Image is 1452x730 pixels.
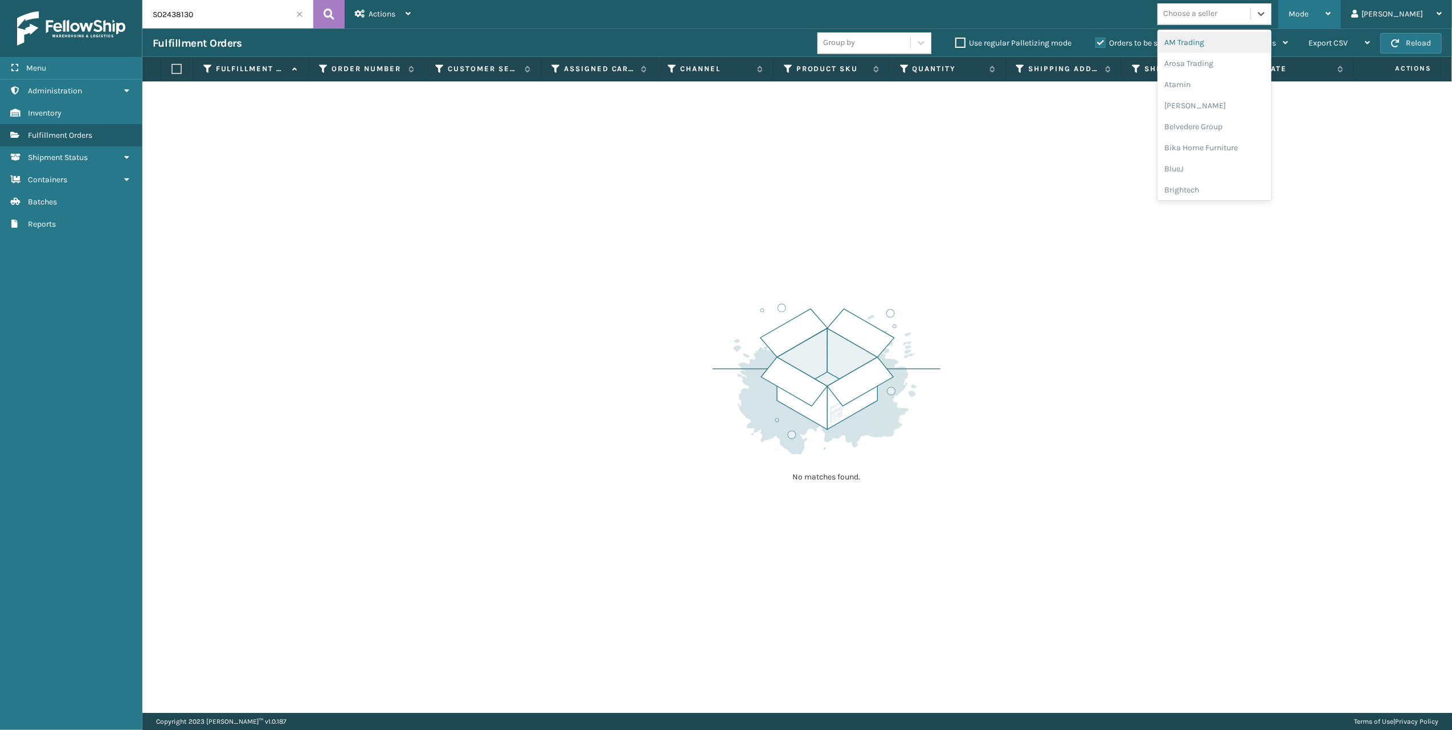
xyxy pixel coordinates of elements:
div: BlueJ [1157,158,1271,179]
span: Reports [28,219,56,229]
div: [PERSON_NAME] [1157,95,1271,116]
span: Batches [28,197,57,207]
span: Menu [26,63,46,73]
div: | [1354,713,1438,730]
span: Shipment Status [28,153,88,162]
div: Arosa Trading [1157,53,1271,74]
span: Export CSV [1308,38,1348,48]
label: Fulfillment Order Id [216,64,287,74]
label: Assigned Carrier Service [564,64,635,74]
img: logo [17,11,125,46]
span: Actions [369,9,395,19]
span: Fulfillment Orders [28,130,92,140]
div: Choose a seller [1163,8,1217,20]
label: Shipping Address City Zip Code [1144,64,1216,74]
span: Actions [1357,59,1438,78]
label: Product SKU [796,64,868,74]
label: Quantity [913,64,984,74]
span: Administration [28,86,82,96]
div: Atamin [1157,74,1271,95]
a: Terms of Use [1354,717,1393,725]
div: AM Trading [1157,32,1271,53]
a: Privacy Policy [1395,717,1438,725]
label: Use regular Palletizing mode [955,38,1071,48]
label: Customer Service Order Number [448,64,519,74]
label: Order Number [332,64,403,74]
label: State [1261,64,1332,74]
span: Containers [28,175,67,184]
label: Channel [680,64,751,74]
div: Group by [823,37,855,49]
p: Copyright 2023 [PERSON_NAME]™ v 1.0.187 [156,713,287,730]
label: Orders to be shipped [DATE] [1095,38,1206,48]
span: Inventory [28,108,62,118]
div: Belvedere Group [1157,116,1271,137]
label: Shipping Address City [1029,64,1100,74]
button: Reload [1380,33,1442,54]
div: Brightech [1157,179,1271,200]
div: Bika Home Furniture [1157,137,1271,158]
span: Mode [1289,9,1308,19]
h3: Fulfillment Orders [153,36,242,50]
